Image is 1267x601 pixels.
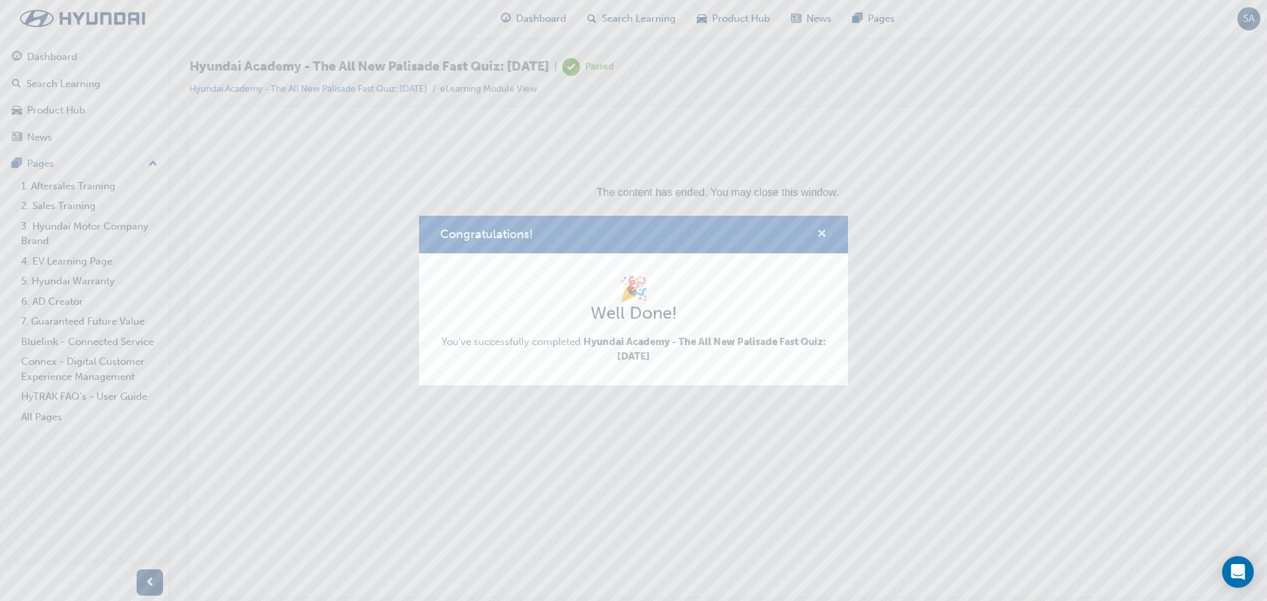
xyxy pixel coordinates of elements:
[5,11,1030,70] p: The content has ended. You may close this window.
[419,216,848,385] div: Congratulations!
[440,274,827,303] h1: 🎉
[583,336,826,363] span: Hyundai Academy - The All New Palisade Fast Quiz: [DATE]
[817,229,827,241] span: cross-icon
[440,227,533,241] span: Congratulations!
[1222,556,1254,588] div: Open Intercom Messenger
[440,334,827,364] span: You've successfully completed
[817,226,827,243] button: cross-icon
[440,303,827,324] h2: Well Done!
